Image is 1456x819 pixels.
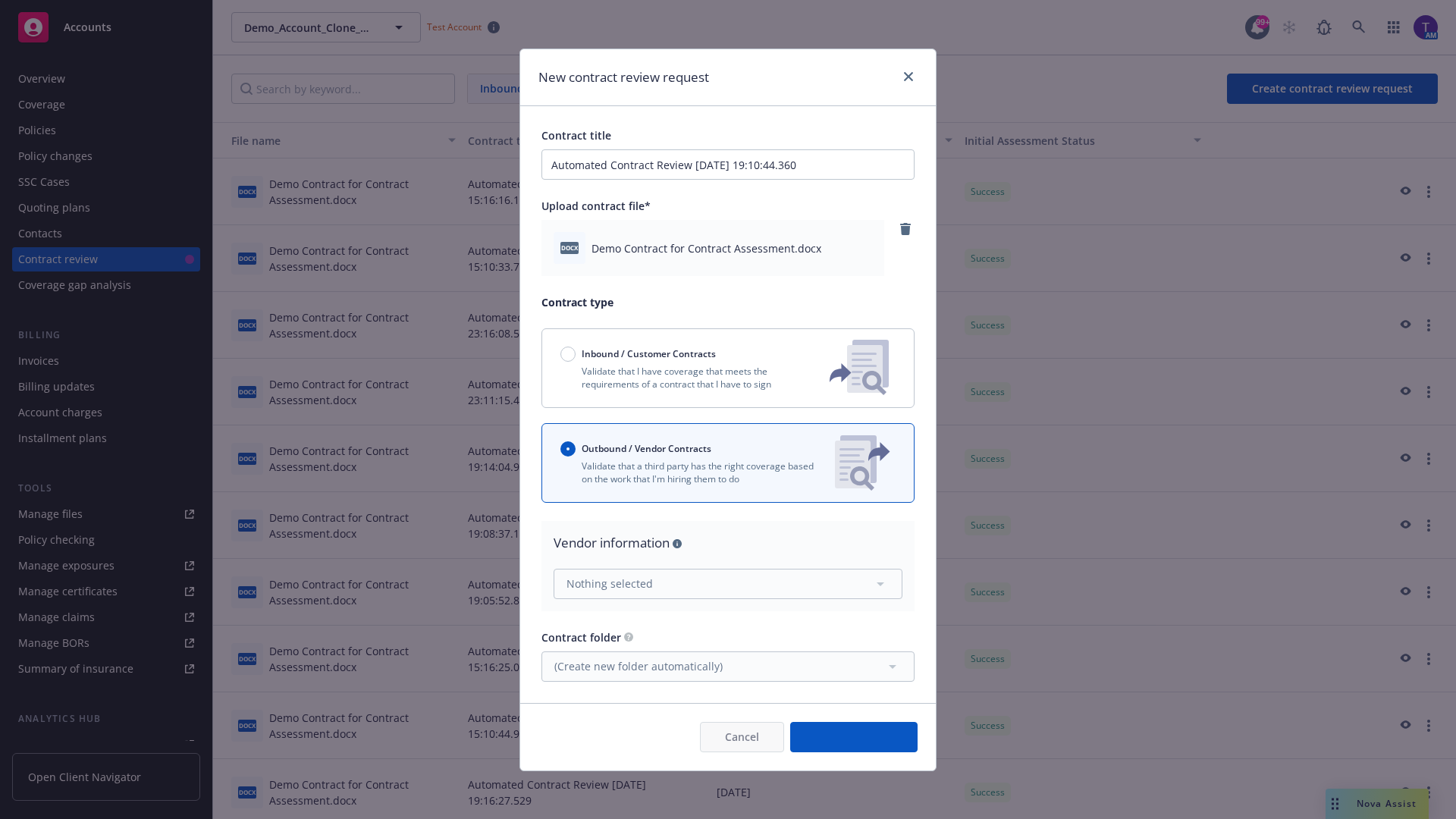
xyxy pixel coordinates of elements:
h1: New contract review request [538,67,709,87]
span: Inbound / Customer Contracts [582,347,716,360]
button: (Create new folder automatically) [541,651,915,682]
span: Create request [815,730,893,744]
button: Create request [790,722,918,752]
a: remove [896,220,915,238]
button: Nothing selected [554,569,902,599]
span: Contract title [541,128,611,143]
span: Outbound / Vendor Contracts [582,442,711,455]
span: docx [560,242,579,253]
input: Inbound / Customer Contracts [560,347,576,362]
button: Outbound / Vendor ContractsValidate that a third party has the right coverage based on the work t... [541,423,915,503]
a: close [899,67,918,86]
span: Cancel [725,730,759,744]
span: Contract folder [541,630,621,645]
span: Upload contract file* [541,199,651,213]
button: Inbound / Customer ContractsValidate that I have coverage that meets the requirements of a contra... [541,328,915,408]
button: Cancel [700,722,784,752]
span: (Create new folder automatically) [554,658,723,674]
input: Enter a title for this contract [541,149,915,180]
input: Outbound / Vendor Contracts [560,441,576,457]
span: Nothing selected [566,576,653,591]
div: Vendor information [554,533,902,553]
p: Validate that a third party has the right coverage based on the work that I'm hiring them to do [560,460,823,485]
p: Contract type [541,294,915,310]
span: Demo Contract for Contract Assessment.docx [591,240,821,256]
p: Validate that I have coverage that meets the requirements of a contract that I have to sign [560,365,805,391]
